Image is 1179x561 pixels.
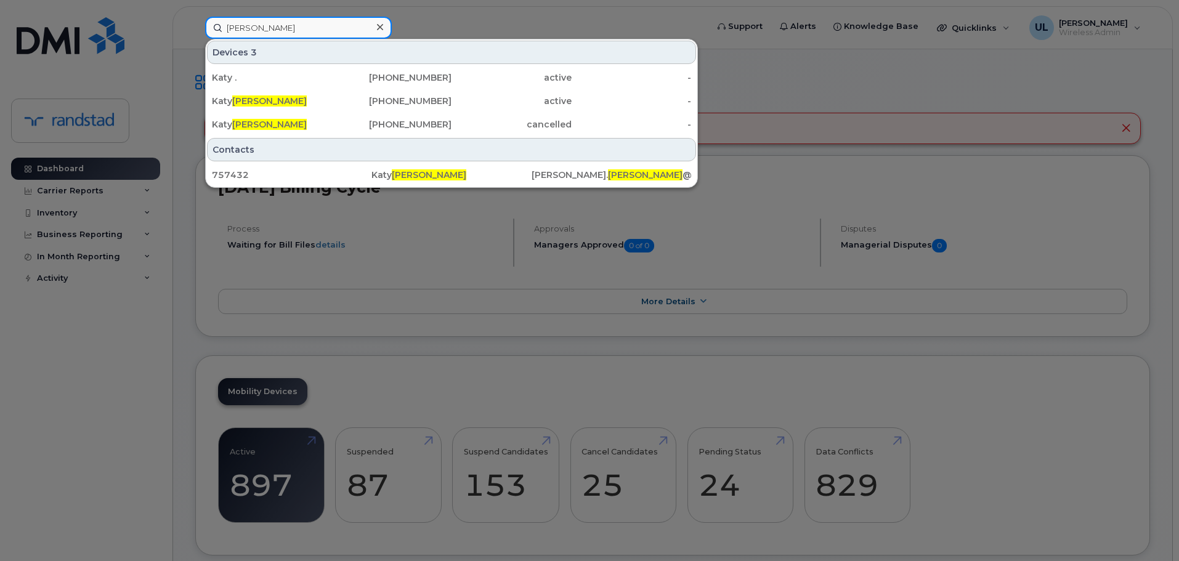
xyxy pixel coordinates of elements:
[207,90,696,112] a: Katy[PERSON_NAME][PHONE_NUMBER]active-
[371,169,531,181] div: Katy
[332,118,452,131] div: [PHONE_NUMBER]
[212,71,332,84] div: Katy .
[332,95,452,107] div: [PHONE_NUMBER]
[232,95,307,107] span: [PERSON_NAME]
[532,169,691,181] div: [PERSON_NAME]. @[DOMAIN_NAME]
[572,95,692,107] div: -
[608,169,683,180] span: [PERSON_NAME]
[572,71,692,84] div: -
[212,95,332,107] div: Katy
[212,169,371,181] div: 757432
[392,169,466,180] span: [PERSON_NAME]
[207,41,696,64] div: Devices
[232,119,307,130] span: [PERSON_NAME]
[207,67,696,89] a: Katy .[PHONE_NUMBER]active-
[207,113,696,135] a: Katy[PERSON_NAME][PHONE_NUMBER]cancelled-
[207,138,696,161] div: Contacts
[452,71,572,84] div: active
[452,118,572,131] div: cancelled
[332,71,452,84] div: [PHONE_NUMBER]
[452,95,572,107] div: active
[572,118,692,131] div: -
[251,46,257,59] span: 3
[212,118,332,131] div: Katy
[207,164,696,186] a: 757432Katy[PERSON_NAME][PERSON_NAME].[PERSON_NAME]@[DOMAIN_NAME]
